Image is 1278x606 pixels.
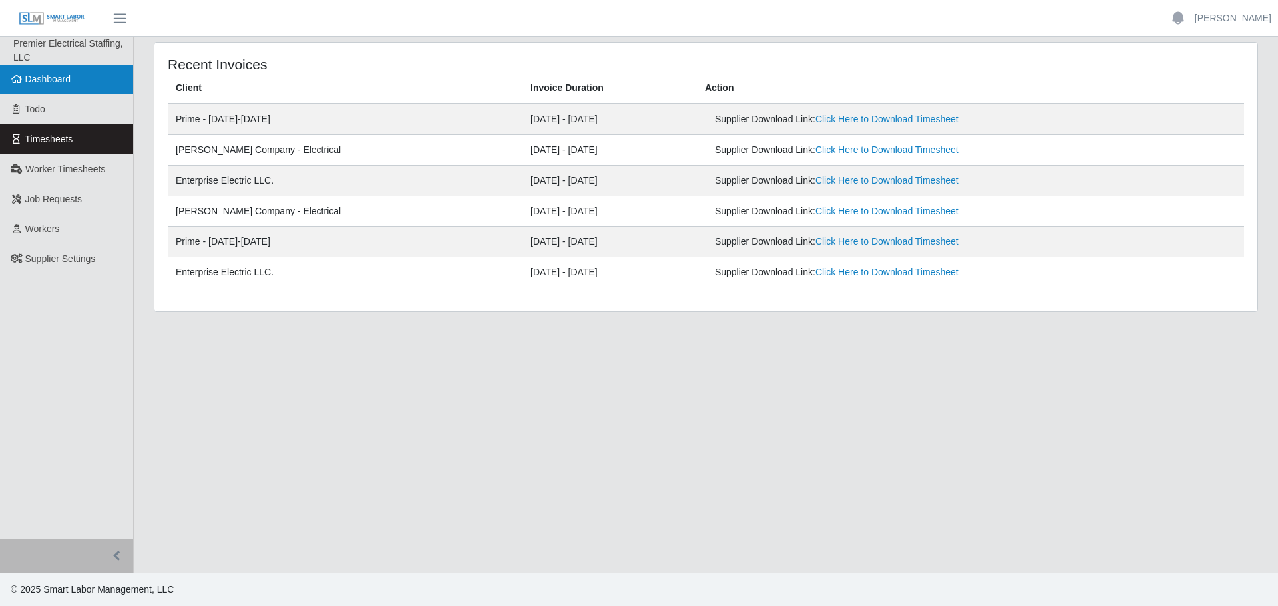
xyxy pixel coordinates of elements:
td: [DATE] - [DATE] [523,227,697,257]
div: Supplier Download Link: [715,112,1049,126]
span: Dashboard [25,74,71,84]
td: [DATE] - [DATE] [523,196,697,227]
h4: Recent Invoices [168,56,604,73]
a: Click Here to Download Timesheet [815,144,958,155]
div: Supplier Download Link: [715,235,1049,249]
span: Supplier Settings [25,253,96,264]
div: Supplier Download Link: [715,265,1049,279]
a: Click Here to Download Timesheet [815,114,958,124]
span: Job Requests [25,194,83,204]
img: SLM Logo [19,11,85,26]
td: Enterprise Electric LLC. [168,166,523,196]
td: [DATE] - [DATE] [523,257,697,288]
span: Worker Timesheets [25,164,105,174]
span: © 2025 Smart Labor Management, LLC [11,584,174,595]
th: Client [168,73,523,104]
td: [PERSON_NAME] Company - Electrical [168,135,523,166]
span: Todo [25,104,45,114]
span: Premier Electrical Staffing, LLC [13,38,123,63]
div: Supplier Download Link: [715,204,1049,218]
td: [DATE] - [DATE] [523,135,697,166]
td: Prime - [DATE]-[DATE] [168,104,523,135]
th: Invoice Duration [523,73,697,104]
span: Workers [25,224,60,234]
td: [DATE] - [DATE] [523,166,697,196]
a: Click Here to Download Timesheet [815,175,958,186]
a: Click Here to Download Timesheet [815,206,958,216]
span: Timesheets [25,134,73,144]
div: Supplier Download Link: [715,143,1049,157]
td: Enterprise Electric LLC. [168,257,523,288]
td: [PERSON_NAME] Company - Electrical [168,196,523,227]
a: [PERSON_NAME] [1195,11,1271,25]
div: Supplier Download Link: [715,174,1049,188]
a: Click Here to Download Timesheet [815,267,958,277]
td: [DATE] - [DATE] [523,104,697,135]
a: Click Here to Download Timesheet [815,236,958,247]
td: Prime - [DATE]-[DATE] [168,227,523,257]
th: Action [697,73,1244,104]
